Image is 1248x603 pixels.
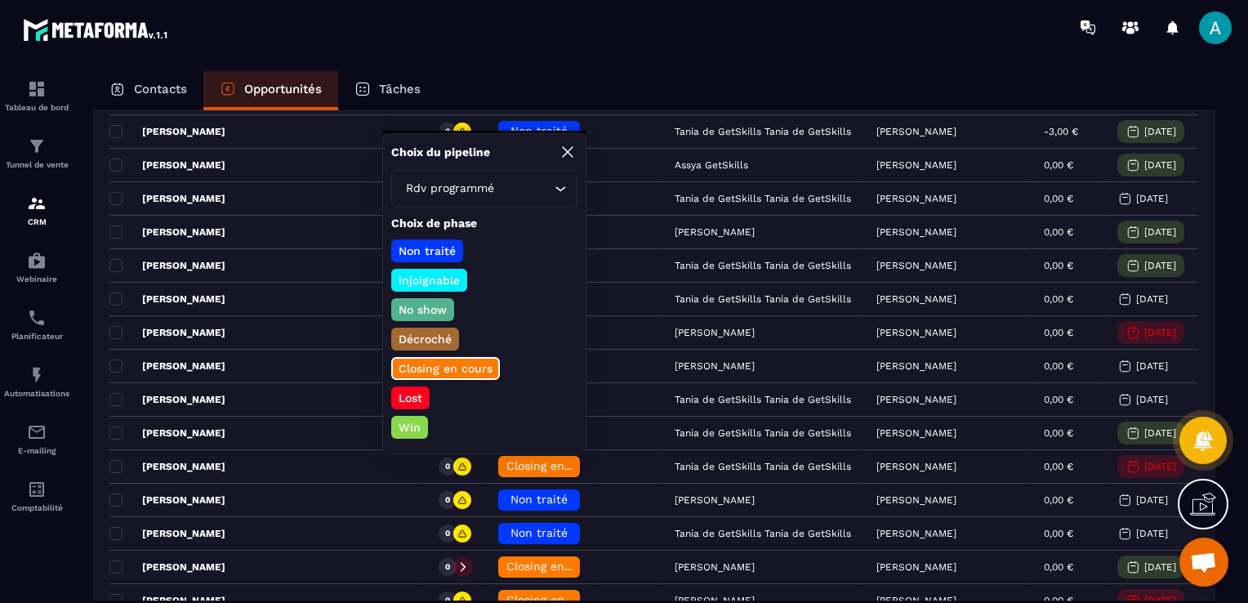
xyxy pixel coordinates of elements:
a: formationformationTableau de bord [4,67,69,124]
p: [PERSON_NAME] [876,193,956,204]
span: Rdv programmé [402,180,497,198]
p: 0,00 € [1044,427,1073,439]
p: 0 [445,528,450,539]
p: [DATE] [1144,159,1176,171]
p: [DATE] [1144,226,1176,238]
p: [DATE] [1144,427,1176,439]
p: Décroché [396,331,454,347]
p: [PERSON_NAME] [876,494,956,506]
p: [PERSON_NAME] [109,561,225,574]
span: Non traité [510,493,568,506]
span: Non traité [510,526,568,539]
p: Contacts [134,82,187,96]
p: [PERSON_NAME] [876,327,956,338]
p: 0,00 € [1044,193,1073,204]
p: -3,00 € [1044,126,1078,137]
span: Closing en cours [506,560,599,573]
img: email [27,422,47,442]
p: 0,00 € [1044,528,1073,539]
span: Closing en cours [506,459,599,472]
img: scheduler [27,308,47,328]
p: [DATE] [1136,293,1168,305]
p: [PERSON_NAME] [109,494,225,507]
p: [DATE] [1144,327,1176,338]
p: 0,00 € [1044,360,1073,372]
p: [PERSON_NAME] [876,394,956,405]
p: Comptabilité [4,503,69,512]
a: Ouvrir le chat [1179,538,1228,587]
a: automationsautomationsWebinaire [4,239,69,296]
img: formation [27,136,47,156]
p: Webinaire [4,275,69,284]
p: 0,00 € [1044,561,1073,573]
p: [DATE] [1136,528,1168,539]
p: [PERSON_NAME] [109,259,225,272]
p: [PERSON_NAME] [109,226,225,239]
p: 0,00 € [1044,159,1073,171]
img: formation [27,194,47,213]
p: [PERSON_NAME] [876,293,956,305]
p: [PERSON_NAME] [109,159,225,172]
p: Non traité [396,243,458,259]
p: 0,00 € [1044,394,1073,405]
img: formation [27,79,47,99]
img: automations [27,365,47,385]
p: Closing en cours [396,360,495,377]
a: accountantaccountantComptabilité [4,467,69,525]
p: [PERSON_NAME] [109,125,225,138]
p: Choix du pipeline [391,145,490,160]
p: 0 [445,561,450,573]
p: [PERSON_NAME] [876,260,956,271]
p: Planificateur [4,332,69,341]
p: 0,00 € [1044,461,1073,472]
p: 0 [445,126,450,137]
p: [PERSON_NAME] [876,561,956,573]
p: [DATE] [1136,360,1168,372]
a: automationsautomationsAutomatisations [4,353,69,410]
p: [PERSON_NAME] [109,527,225,540]
input: Search for option [497,180,550,198]
p: [DATE] [1136,394,1168,405]
p: Tâches [379,82,421,96]
img: logo [23,15,170,44]
a: Opportunités [203,71,338,110]
p: [DATE] [1144,461,1176,472]
p: No show [396,301,449,318]
a: Tâches [338,71,437,110]
p: Lost [396,390,425,406]
p: [DATE] [1136,193,1168,204]
p: [PERSON_NAME] [109,360,225,373]
p: 0,00 € [1044,327,1073,338]
p: [PERSON_NAME] [876,461,956,472]
p: 0,00 € [1044,260,1073,271]
p: [PERSON_NAME] [876,226,956,238]
p: [PERSON_NAME] [109,293,225,306]
p: [DATE] [1144,260,1176,271]
a: emailemailE-mailing [4,410,69,467]
p: [DATE] [1136,494,1168,506]
p: injoignable [396,272,462,288]
img: accountant [27,480,47,499]
p: [DATE] [1144,561,1176,573]
p: 0,00 € [1044,293,1073,305]
a: Contacts [93,71,203,110]
p: [PERSON_NAME] [109,192,225,205]
p: 0,00 € [1044,494,1073,506]
p: 0,00 € [1044,226,1073,238]
p: Win [396,419,423,435]
p: Opportunités [244,82,322,96]
p: [PERSON_NAME] [109,393,225,406]
a: formationformationCRM [4,181,69,239]
p: E-mailing [4,446,69,455]
p: [PERSON_NAME] [876,126,956,137]
p: 0 [445,461,450,472]
p: Automatisations [4,389,69,398]
p: Choix de phase [391,216,577,231]
p: CRM [4,217,69,226]
p: [PERSON_NAME] [876,360,956,372]
p: [PERSON_NAME] [876,427,956,439]
a: formationformationTunnel de vente [4,124,69,181]
p: Tunnel de vente [4,160,69,169]
img: automations [27,251,47,270]
p: 0 [445,494,450,506]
